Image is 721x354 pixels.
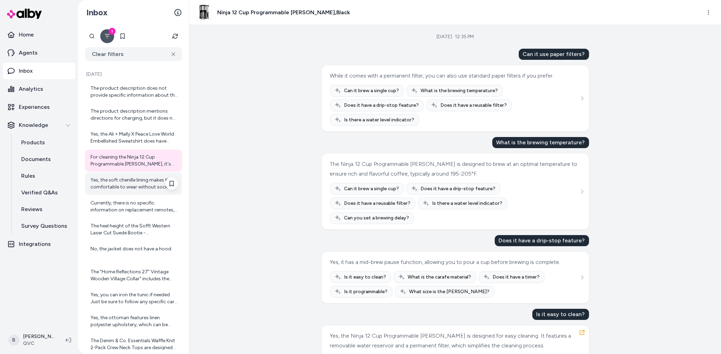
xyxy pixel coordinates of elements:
div: Does it have a drip-stop feature? [495,235,589,246]
button: Filter [100,29,114,43]
a: Agents [3,45,75,61]
a: The heel height of the Sofft Western Laser Cut Suede Bootie - [PERSON_NAME] is approximately 2-1/... [85,218,182,241]
div: The "Home Reflections 27" Vintage Wooden Village Collar" includes the wooden tree collar as a sin... [91,268,178,282]
a: Home [3,26,75,43]
p: Inbox [19,67,33,75]
button: See more [578,94,586,103]
p: Knowledge [19,121,48,129]
div: For cleaning the Ninja 12 Cup Programmable [PERSON_NAME], it's recommended to use mild dish soap ... [91,154,178,168]
p: Reviews [21,205,42,214]
div: Is it easy to clean? [532,309,589,320]
p: [PERSON_NAME] [23,333,54,340]
button: Clear filters [85,47,182,61]
div: Yes, the Ninja 12 Cup Programmable [PERSON_NAME] is designed for easy cleaning. It features a rem... [330,331,579,351]
a: Yes, the soft chenille lining makes them comfortable to wear without socks. [85,172,182,195]
img: k93543_012.102 [195,5,211,21]
span: Does it have a timer? [493,274,540,281]
span: Does it have a drip-stop feature? [344,102,419,109]
div: The Denim & Co. Essentials Waffle Knit 2-Pack Crew Neck Tops are designed with a semi-fitted styl... [91,337,178,351]
a: No, the jacket does not have a hood. [85,241,182,264]
h3: Ninja 12 Cup Programmable [PERSON_NAME],Black [217,8,350,17]
a: The "Home Reflections 27" Vintage Wooden Village Collar" includes the wooden tree collar as a sin... [85,264,182,287]
a: Currently, there is no specific information on replacement remotes, but you can contact customer ... [85,195,182,218]
a: Products [14,134,75,151]
p: Rules [21,172,35,180]
a: Verified Q&As [14,184,75,201]
div: While it comes with a permanent filter, you can also use standard paper filters if you prefer. [330,71,554,81]
p: Verified Q&As [21,188,58,197]
span: Is there a water level indicator? [432,200,503,207]
span: What is the brewing temperature? [421,87,498,94]
p: Documents [21,155,51,163]
span: Is it programmable? [344,288,388,295]
p: Analytics [19,85,43,93]
button: See more [578,187,586,196]
button: Refresh [168,29,182,43]
div: Currently, there is no specific information on replacement remotes, but you can contact customer ... [91,200,178,214]
div: Can it use paper filters? [519,49,589,60]
a: The product description mentions directions for charging, but it does not specify if there is a d... [85,104,182,126]
div: Yes, the ottoman features linen polyester upholstery, which can be spot cleaned for easy maintena... [91,314,178,328]
div: The product description does not provide specific information about the presence of parabens in t... [91,85,178,99]
a: Rules [14,168,75,184]
div: The heel height of the Sofft Western Laser Cut Suede Bootie - [PERSON_NAME] is approximately 2-1/... [91,223,178,236]
span: Does it have a drip-stop feature? [421,185,496,192]
div: The product description mentions directions for charging, but it does not specify if there is a d... [91,108,178,122]
span: QVC [23,340,54,347]
span: B [8,335,19,346]
a: Yes, the ottoman features linen polyester upholstery, which can be spot cleaned for easy maintena... [85,310,182,332]
div: Yes, you can iron the tunic if needed. Just be sure to follow any specific care instructions on t... [91,291,178,305]
a: Inbox [3,63,75,79]
p: Experiences [19,103,50,111]
a: Survey Questions [14,218,75,234]
a: Reviews [14,201,75,218]
a: Integrations [3,236,75,252]
div: Yes, it has a mid-brew pause function, allowing you to pour a cup before brewing is complete. [330,257,561,267]
div: No, the jacket does not have a hood. [91,246,178,259]
div: What is the brewing temperature? [492,137,589,148]
p: Agents [19,49,38,57]
button: B[PERSON_NAME]QVC [4,329,60,351]
span: Is there a water level indicator? [344,116,415,123]
span: What is the carafe material? [408,274,471,281]
span: Does it have a reusable filter? [441,102,507,109]
p: [DATE] [85,71,182,78]
span: Is it easy to clean? [344,274,386,281]
button: See more [578,273,586,282]
a: Yes, you can iron the tunic if needed. Just be sure to follow any specific care instructions on t... [85,287,182,309]
span: Can you set a brewing delay? [344,215,409,222]
p: Integrations [19,240,51,248]
a: For cleaning the Ninja 12 Cup Programmable [PERSON_NAME], it's recommended to use mild dish soap ... [85,150,182,172]
p: Home [19,31,34,39]
div: 1 [109,28,116,35]
h2: Inbox [86,7,108,18]
a: Yes, the Ali + Mally X Peace Love World Embellished Sweatshirt does have some stretch. It is made... [85,127,182,149]
button: Knowledge [3,117,75,134]
p: Survey Questions [21,222,67,230]
a: Analytics [3,81,75,97]
span: Does it have a reusable filter? [344,200,411,207]
div: Yes, the Ali + Mally X Peace Love World Embellished Sweatshirt does have some stretch. It is made... [91,131,178,145]
a: Experiences [3,99,75,115]
span: What size is the [PERSON_NAME]? [409,288,490,295]
div: [DATE] · 12:35 PM [437,33,474,40]
img: alby Logo [7,9,42,19]
a: The product description does not provide specific information about the presence of parabens in t... [85,81,182,103]
span: Can it brew a single cup? [344,87,399,94]
p: Products [21,138,45,147]
a: Documents [14,151,75,168]
div: The Ninja 12 Cup Programmable [PERSON_NAME] is designed to brew at an optimal temperature to ensu... [330,159,579,179]
div: Yes, the soft chenille lining makes them comfortable to wear without socks. [91,177,178,191]
span: Can it brew a single cup? [344,185,399,192]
